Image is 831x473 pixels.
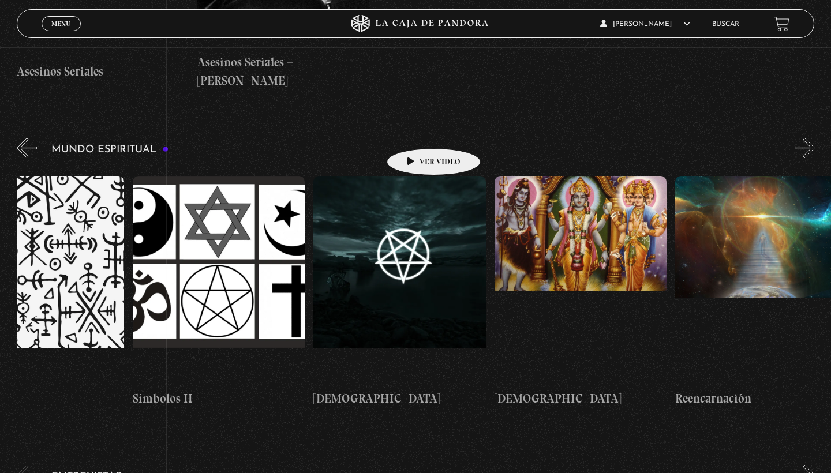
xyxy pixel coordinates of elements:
[133,167,305,416] a: Símbolos II
[495,389,667,408] h4: [DEMOGRAPHIC_DATA]
[774,16,789,32] a: View your shopping cart
[600,21,690,28] span: [PERSON_NAME]
[51,144,169,155] h3: Mundo Espiritual
[313,167,486,416] a: [DEMOGRAPHIC_DATA]
[17,62,189,81] h4: Asesinos Seriales
[495,167,667,416] a: [DEMOGRAPHIC_DATA]
[17,138,37,158] button: Previous
[795,138,815,158] button: Next
[313,389,486,408] h4: [DEMOGRAPHIC_DATA]
[712,21,739,28] a: Buscar
[48,30,75,38] span: Cerrar
[197,53,370,89] h4: Asesinos Seriales – [PERSON_NAME]
[133,389,305,408] h4: Símbolos II
[51,20,70,27] span: Menu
